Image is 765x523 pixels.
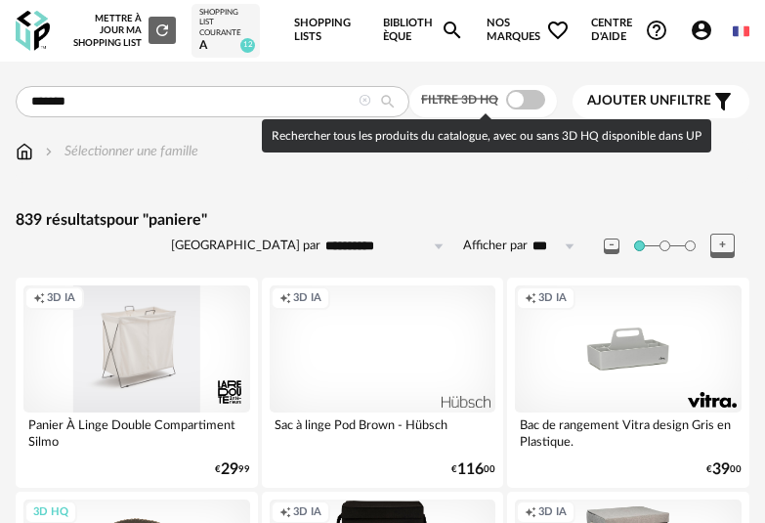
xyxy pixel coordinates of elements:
[215,463,250,476] div: € 99
[262,278,504,488] a: Creation icon 3D IA Sac à linge Pod Brown - Hübsch €11600
[507,278,749,488] a: Creation icon 3D IA Bac de rangement Vitra design Gris en Plastique. €3900
[270,413,496,452] div: Sac à linge Pod Brown - Hübsch
[525,505,536,520] span: Creation icon
[23,413,250,452] div: Panier À Linge Double Compartiment Silmo
[41,142,57,161] img: svg+xml;base64,PHN2ZyB3aWR0aD0iMTYiIGhlaWdodD0iMTYiIHZpZXdCb3g9IjAgMCAxNiAxNiIgZmlsbD0ibm9uZSIgeG...
[457,463,484,476] span: 116
[463,238,528,254] label: Afficher par
[706,463,742,476] div: € 00
[16,210,749,231] div: 839 résultats
[587,94,669,108] span: Ajouter un
[525,291,536,306] span: Creation icon
[153,25,171,35] span: Refresh icon
[279,505,291,520] span: Creation icon
[573,85,749,118] button: Ajouter unfiltre Filter icon
[451,463,495,476] div: € 00
[16,142,33,161] img: svg+xml;base64,PHN2ZyB3aWR0aD0iMTYiIGhlaWdodD0iMTciIHZpZXdCb3g9IjAgMCAxNiAxNyIgZmlsbD0ibm9uZSIgeG...
[240,38,255,53] span: 12
[546,19,570,42] span: Heart Outline icon
[199,38,252,54] div: A
[293,505,321,520] span: 3D IA
[421,94,498,106] span: Filtre 3D HQ
[47,291,75,306] span: 3D IA
[538,505,567,520] span: 3D IA
[293,291,321,306] span: 3D IA
[199,8,252,38] div: Shopping List courante
[221,463,238,476] span: 29
[591,17,668,45] span: Centre d'aideHelp Circle Outline icon
[645,19,668,42] span: Help Circle Outline icon
[733,23,749,40] img: fr
[33,291,45,306] span: Creation icon
[262,119,711,153] div: Rechercher tous les produits du catalogue, avec ou sans 3D HQ disponible dans UP
[515,413,742,452] div: Bac de rangement Vitra design Gris en Plastique.
[199,8,252,54] a: Shopping List courante A 12
[72,13,176,49] div: Mettre à jour ma Shopping List
[712,463,730,476] span: 39
[106,212,207,228] span: pour "paniere"
[16,278,258,488] a: Creation icon 3D IA Panier À Linge Double Compartiment Silmo €2999
[690,19,722,42] span: Account Circle icon
[279,291,291,306] span: Creation icon
[441,19,464,42] span: Magnify icon
[16,11,50,51] img: OXP
[587,93,711,109] span: filtre
[41,142,198,161] div: Sélectionner une famille
[538,291,567,306] span: 3D IA
[711,90,735,113] span: Filter icon
[690,19,713,42] span: Account Circle icon
[171,238,320,254] label: [GEOGRAPHIC_DATA] par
